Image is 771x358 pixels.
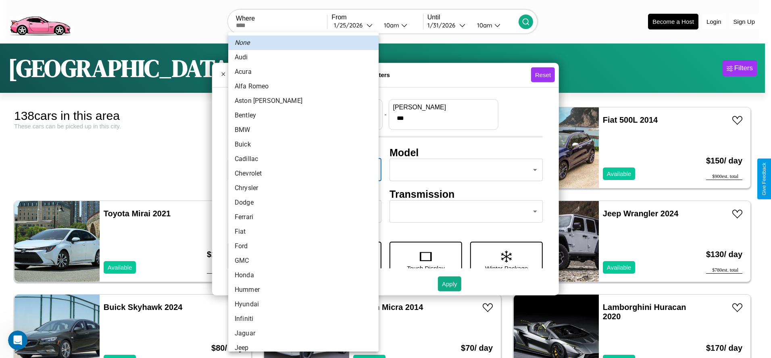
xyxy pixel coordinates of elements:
[761,163,767,195] div: Give Feedback
[228,326,379,341] li: Jaguar
[228,137,379,152] li: Buick
[228,341,379,355] li: Jeep
[228,283,379,297] li: Hummer
[228,253,379,268] li: GMC
[228,239,379,253] li: Ford
[228,312,379,326] li: Infiniti
[8,331,27,350] iframe: Intercom live chat
[228,297,379,312] li: Hyundai
[228,152,379,166] li: Cadillac
[228,181,379,195] li: Chrysler
[228,108,379,123] li: Bentley
[228,224,379,239] li: Fiat
[228,65,379,79] li: Acura
[228,166,379,181] li: Chevrolet
[228,210,379,224] li: Ferrari
[228,123,379,137] li: BMW
[228,79,379,94] li: Alfa Romeo
[235,38,250,48] em: None
[228,195,379,210] li: Dodge
[228,94,379,108] li: Aston [PERSON_NAME]
[228,268,379,283] li: Honda
[228,50,379,65] li: Audi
